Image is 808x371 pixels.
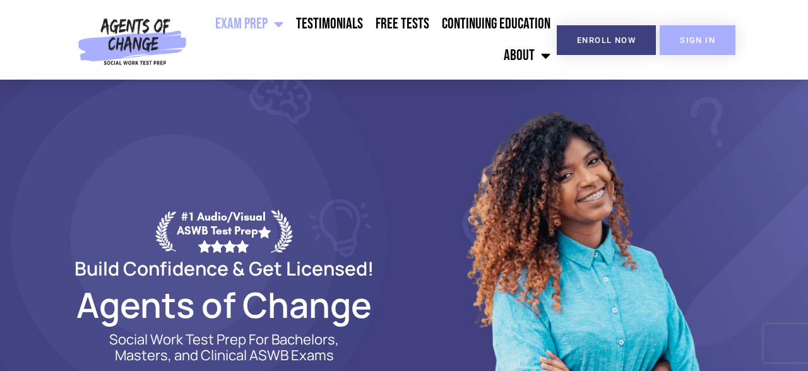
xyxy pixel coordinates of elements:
[44,259,404,277] h2: Build Confidence & Get Licensed!
[497,40,557,71] a: About
[369,8,436,40] a: Free Tests
[290,8,369,40] a: Testimonials
[577,36,636,44] span: Enroll Now
[557,25,656,55] a: Enroll Now
[680,36,715,44] span: SIGN IN
[95,332,353,363] p: Social Work Test Prep For Bachelors, Masters, and Clinical ASWB Exams
[176,210,271,252] div: #1 Audio/Visual ASWB Test Prep
[44,290,404,319] h2: Agents of Change
[660,25,735,55] a: SIGN IN
[436,8,557,40] a: Continuing Education
[209,8,290,40] a: Exam Prep
[192,8,557,71] nav: Menu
